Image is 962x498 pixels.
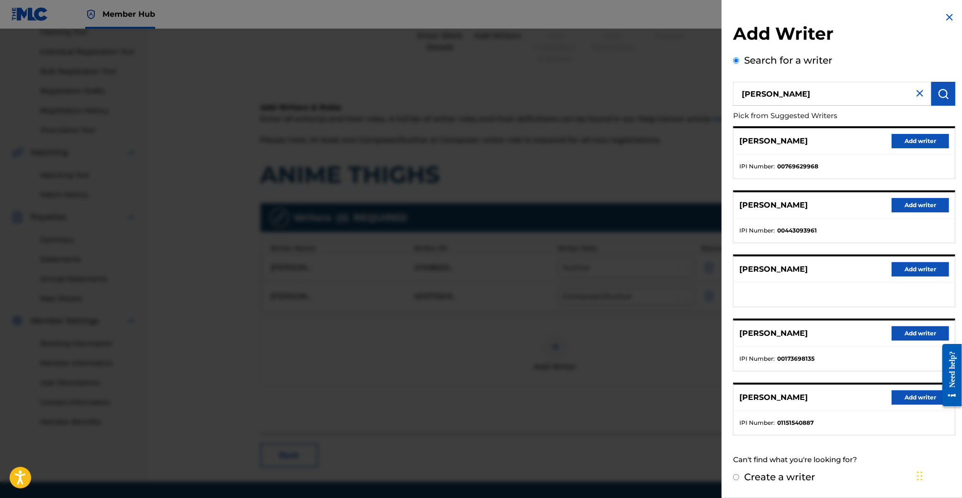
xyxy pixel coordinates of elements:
input: Search writer's name or IPI Number [733,82,931,106]
button: Add writer [892,390,949,405]
button: Add writer [892,198,949,212]
span: Member Hub [102,9,155,20]
p: [PERSON_NAME] [739,135,808,147]
span: IPI Number : [739,354,775,363]
button: Add writer [892,326,949,341]
img: Top Rightsholder [85,9,97,20]
button: Add writer [892,134,949,148]
h2: Add Writer [733,23,955,47]
iframe: Resource Center [935,336,962,413]
span: IPI Number : [739,162,775,171]
p: [PERSON_NAME] [739,199,808,211]
span: IPI Number : [739,419,775,427]
p: Pick from Suggested Writers [733,106,901,126]
img: close [914,88,926,99]
iframe: Chat Widget [914,452,962,498]
div: Drag [917,462,923,490]
strong: 00443093961 [777,226,817,235]
strong: 00173698135 [777,354,815,363]
p: [PERSON_NAME] [739,328,808,339]
p: [PERSON_NAME] [739,264,808,275]
label: Search for a writer [744,55,832,66]
img: Search Works [938,88,949,100]
button: Add writer [892,262,949,277]
span: IPI Number : [739,226,775,235]
img: MLC Logo [11,7,48,21]
strong: 00769629968 [777,162,818,171]
p: [PERSON_NAME] [739,392,808,403]
strong: 01151540887 [777,419,814,427]
div: Can't find what you're looking for? [733,450,955,470]
label: Create a writer [744,471,815,483]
